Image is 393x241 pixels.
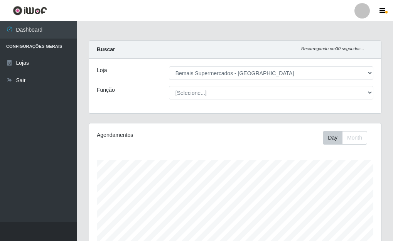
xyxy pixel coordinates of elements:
i: Recarregando em 30 segundos... [301,46,364,51]
div: Agendamentos [97,131,205,139]
div: Toolbar with button groups [323,131,373,145]
div: First group [323,131,367,145]
strong: Buscar [97,46,115,52]
button: Month [342,131,367,145]
button: Day [323,131,342,145]
label: Loja [97,66,107,74]
img: CoreUI Logo [13,6,47,15]
label: Função [97,86,115,94]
